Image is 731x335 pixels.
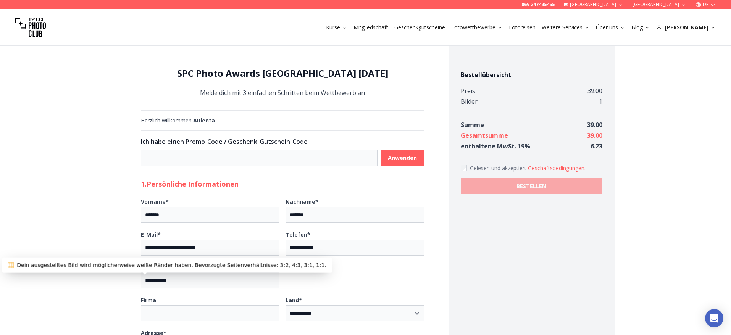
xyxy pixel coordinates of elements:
[461,165,467,171] input: Accept terms
[591,142,602,150] span: 6.23
[461,96,478,107] div: Bilder
[461,119,484,130] div: Summe
[141,305,279,321] input: Firma
[587,131,602,140] span: 39.00
[391,22,448,33] button: Geschenkgutscheine
[8,262,14,268] img: crop
[286,231,310,238] b: Telefon *
[141,207,279,223] input: Vorname*
[451,24,503,31] a: Fotowettbewerbe
[528,164,586,172] button: Accept termsGelesen und akzeptiert
[286,296,302,304] b: Land *
[461,70,602,79] h4: Bestellübersicht
[521,2,555,8] a: 069 247495455
[599,96,602,107] div: 1
[141,231,161,238] b: E-Mail *
[461,141,530,151] div: enthaltene MwSt. 19 %
[542,24,590,31] a: Weitere Services
[141,117,424,124] div: Herzlich willkommen
[381,150,424,166] button: Anwenden
[15,12,46,43] img: Swiss photo club
[596,24,625,31] a: Über uns
[141,67,424,79] h1: SPC Photo Awards [GEOGRAPHIC_DATA] [DATE]
[141,67,424,98] div: Melde dich mit 3 einfachen Schritten beim Wettbewerb an
[326,24,347,31] a: Kurse
[631,24,650,31] a: Blog
[470,164,528,172] span: Gelesen und akzeptiert
[141,272,279,288] input: Instagram-Benutzername
[705,309,723,327] div: Open Intercom Messenger
[506,22,539,33] button: Fotoreisen
[141,296,156,304] b: Firma
[141,179,424,189] h2: 1. Persönliche Informationen
[628,22,653,33] button: Blog
[353,24,388,31] a: Mitgliedschaft
[587,121,602,129] span: 39.00
[461,85,475,96] div: Preis
[509,24,536,31] a: Fotoreisen
[286,198,318,205] b: Nachname *
[539,22,593,33] button: Weitere Services
[350,22,391,33] button: Mitgliedschaft
[656,24,716,31] div: [PERSON_NAME]
[461,178,602,194] button: BESTELLEN
[286,207,424,223] input: Nachname*
[141,198,169,205] b: Vorname *
[461,130,508,141] div: Gesamtsumme
[323,22,350,33] button: Kurse
[516,182,546,190] b: BESTELLEN
[141,137,424,146] h3: Ich habe einen Promo-Code / Geschenk-Gutschein-Code
[193,117,215,124] b: Aulenta
[141,240,279,256] input: E-Mail*
[17,261,326,269] span: Dein ausgestelltes Bild wird möglicherweise weiße Ränder haben. Bevorzugte Seitenverhältnisse: 3:...
[286,240,424,256] input: Telefon*
[593,22,628,33] button: Über uns
[388,154,417,162] b: Anwenden
[448,22,506,33] button: Fotowettbewerbe
[587,85,602,96] div: 39.00
[286,305,424,321] select: Land*
[394,24,445,31] a: Geschenkgutscheine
